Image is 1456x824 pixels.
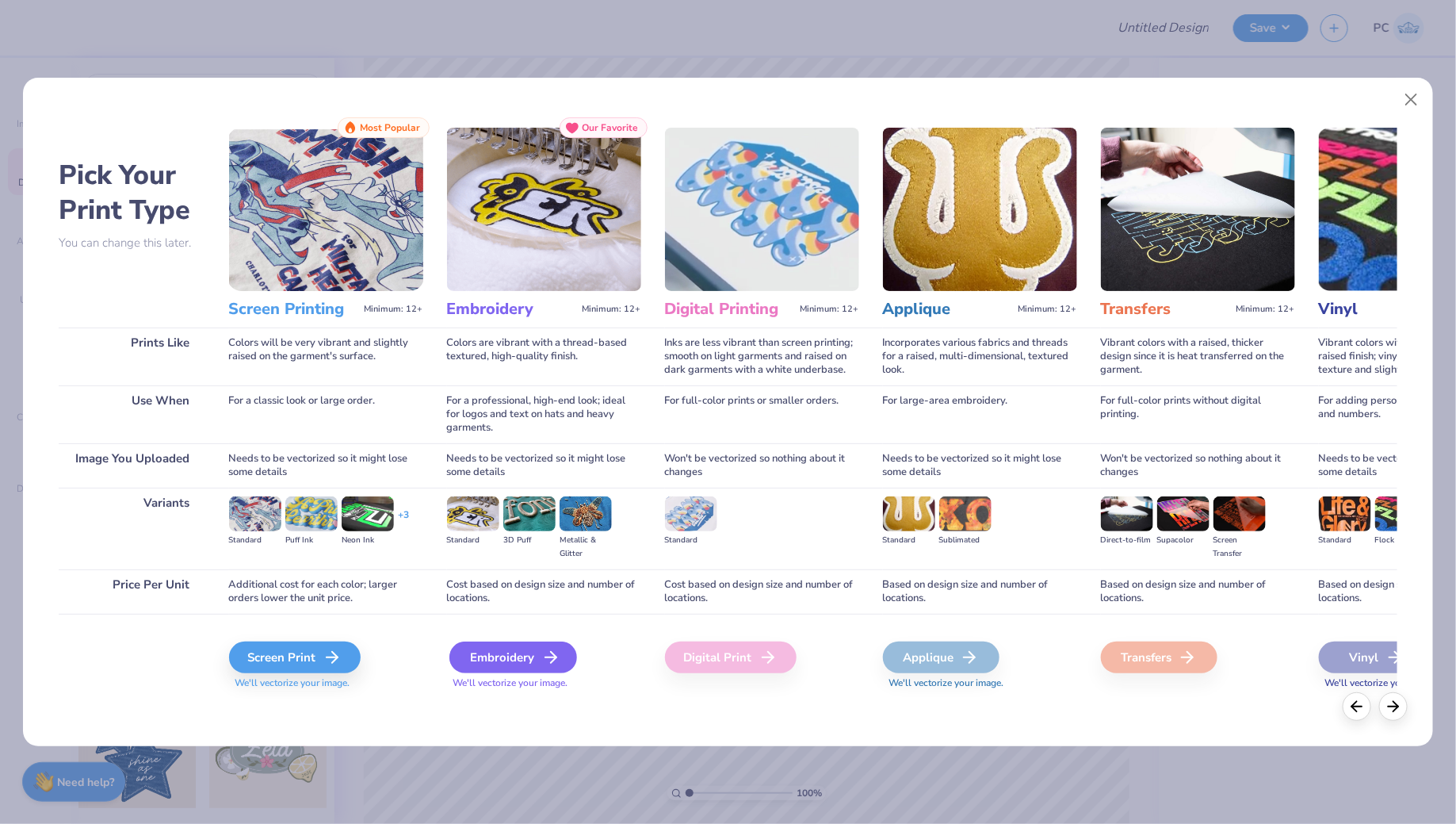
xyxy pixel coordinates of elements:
img: Direct-to-film [1101,496,1153,531]
h3: Vinyl [1319,299,1448,320]
div: Supacolor [1157,534,1210,547]
div: Based on design size and number of locations. [883,569,1077,614]
img: Sublimated [939,496,992,531]
span: We'll vectorize your image. [229,676,423,690]
img: Standard [665,496,717,531]
span: Minimum: 12+ [365,304,423,315]
img: Puff Ink [285,496,338,531]
img: Standard [883,496,935,531]
div: Cost based on design size and number of locations. [447,569,641,614]
img: Digital Printing [665,128,859,291]
div: Vibrant colors with a raised, thicker design since it is heat transferred on the garment. [1101,328,1295,385]
img: Standard [229,496,281,531]
div: Sublimated [939,534,992,547]
div: Won't be vectorized so nothing about it changes [665,443,859,488]
img: Applique [883,128,1077,291]
img: Screen Transfer [1213,496,1266,531]
span: Minimum: 12+ [801,304,859,315]
div: Colors will be very vibrant and slightly raised on the garment's surface. [229,328,423,385]
div: Direct-to-film [1101,534,1153,547]
img: Transfers [1101,128,1295,291]
span: We'll vectorize your image. [883,676,1077,690]
div: Transfers [1101,642,1217,673]
img: 3D Puff [503,496,556,531]
div: Neon Ink [342,534,394,547]
span: Minimum: 12+ [1236,304,1295,315]
h3: Embroidery [447,299,576,320]
div: Digital Print [665,642,797,673]
div: Inks are less vibrant than screen printing; smooth on light garments and raised on dark garments ... [665,328,859,385]
div: Variants [59,488,205,569]
div: Colors are vibrant with a thread-based textured, high-quality finish. [447,328,641,385]
img: Neon Ink [342,496,394,531]
div: For large-area embroidery. [883,385,1077,443]
img: Metallic & Glitter [560,496,612,531]
div: Standard [1319,534,1371,547]
div: Price Per Unit [59,569,205,614]
div: Based on design size and number of locations. [1101,569,1295,614]
h3: Applique [883,299,1012,320]
h3: Screen Printing [229,299,358,320]
p: You can change this later. [59,236,205,250]
div: For a classic look or large order. [229,385,423,443]
div: Standard [229,534,281,547]
h2: Pick Your Print Type [59,158,205,228]
div: For full-color prints without digital printing. [1101,385,1295,443]
div: Prints Like [59,328,205,385]
img: Embroidery [447,128,641,291]
span: Our Favorite [583,122,639,133]
div: Applique [883,642,999,673]
div: Image You Uploaded [59,443,205,488]
h3: Transfers [1101,299,1230,320]
div: Incorporates various fabrics and threads for a raised, multi-dimensional, textured look. [883,328,1077,385]
button: Close [1397,85,1427,115]
div: Vinyl [1319,642,1435,673]
div: Additional cost for each color; larger orders lower the unit price. [229,569,423,614]
div: Flock [1375,534,1427,547]
div: Standard [447,534,499,547]
img: Standard [1319,496,1371,531]
div: Use When [59,385,205,443]
div: Won't be vectorized so nothing about it changes [1101,443,1295,488]
div: Screen Print [229,642,361,673]
img: Supacolor [1157,496,1210,531]
div: Standard [665,534,717,547]
div: Cost based on design size and number of locations. [665,569,859,614]
div: Screen Transfer [1213,534,1266,561]
div: Puff Ink [285,534,338,547]
span: Most Popular [361,122,421,133]
img: Flock [1375,496,1427,531]
div: 3D Puff [503,534,556,547]
div: Embroidery [449,642,577,673]
div: Needs to be vectorized so it might lose some details [447,443,641,488]
div: Needs to be vectorized so it might lose some details [883,443,1077,488]
h3: Digital Printing [665,299,794,320]
div: For a professional, high-end look; ideal for logos and text on hats and heavy garments. [447,385,641,443]
img: Standard [447,496,499,531]
div: Standard [883,534,935,547]
div: For full-color prints or smaller orders. [665,385,859,443]
span: We'll vectorize your image. [447,676,641,690]
div: + 3 [398,508,409,535]
div: Needs to be vectorized so it might lose some details [229,443,423,488]
img: Screen Printing [229,128,423,291]
span: Minimum: 12+ [583,304,641,315]
span: Minimum: 12+ [1018,304,1077,315]
div: Metallic & Glitter [560,534,612,561]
